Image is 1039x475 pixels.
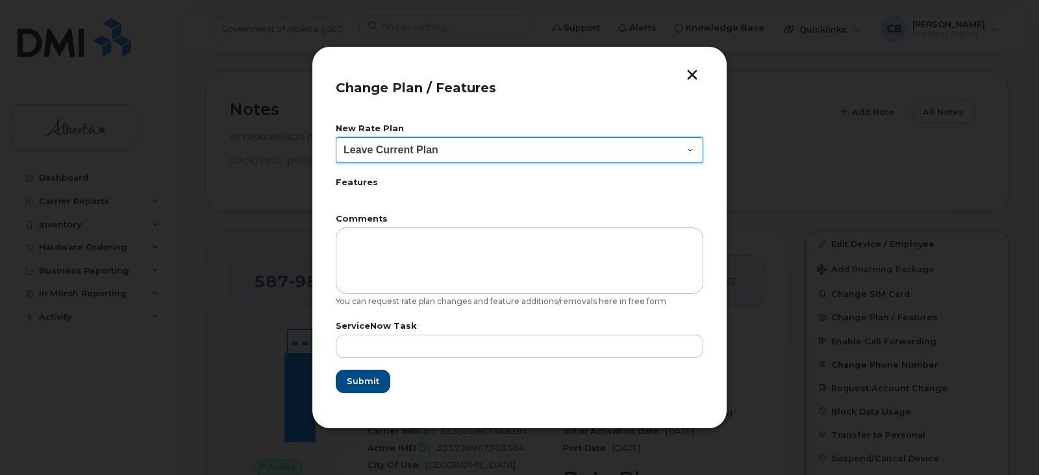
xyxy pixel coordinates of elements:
[336,370,390,393] button: Submit
[336,215,703,224] label: Comments
[336,179,703,187] label: Features
[336,125,703,133] label: New Rate Plan
[336,322,703,331] label: ServiceNow Task
[336,80,496,96] span: Change Plan / Features
[347,375,379,387] span: Submit
[336,296,703,307] div: You can request rate plan changes and feature additions/removals here in free form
